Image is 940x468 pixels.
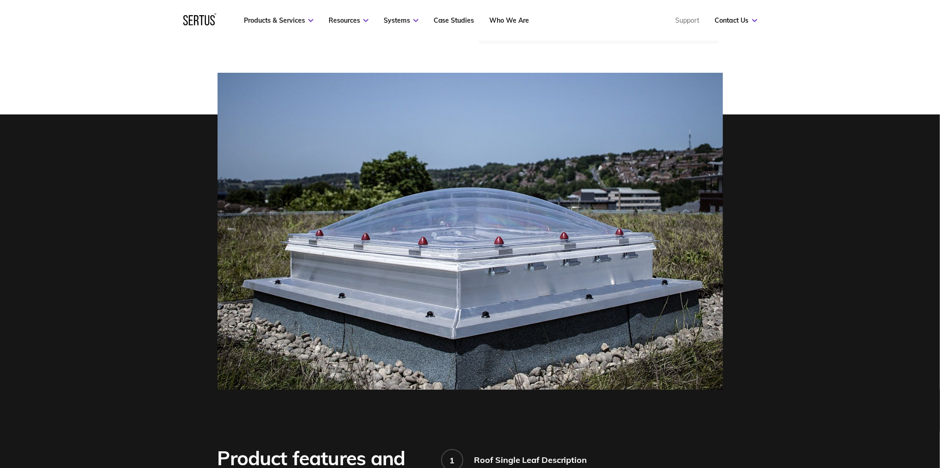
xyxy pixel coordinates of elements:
a: Who We Are [490,16,529,25]
a: Case Studies [434,16,474,25]
div: Roof Single Leaf Description [474,455,723,465]
div: 1 [449,455,454,466]
a: Resources [329,16,368,25]
a: Products & Services [244,16,313,25]
iframe: Chat Widget [773,360,940,468]
a: Contact Us [715,16,757,25]
a: Systems [384,16,418,25]
a: Support [676,16,700,25]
